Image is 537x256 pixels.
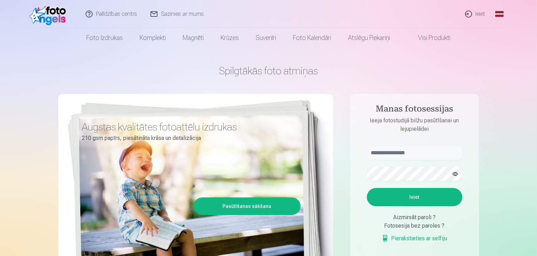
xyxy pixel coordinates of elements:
[360,104,469,116] h4: Manas fotosessijas
[367,213,462,222] div: Aizmirsāt paroli ?
[82,121,295,133] h3: Augstas kvalitātes fotoattēlu izdrukas
[195,198,300,214] a: Pasūtīšanas sākšana
[360,116,469,133] p: Ieeja fotostudijā bilžu pasūtīšanai un lejupielādei
[248,28,285,48] a: Suvenīri
[382,234,448,243] a: Pierakstieties ar selfiju
[367,222,462,230] div: Fotosesija bez paroles ?
[58,65,479,77] h1: Spilgtākās foto atmiņas
[29,3,70,25] img: /fa1
[132,28,175,48] a: Komplekti
[175,28,213,48] a: Magnēti
[78,28,132,48] a: Foto izdrukas
[213,28,248,48] a: Krūzes
[82,133,295,143] p: 210 gsm papīrs, piesātināta krāsa un detalizācija
[399,28,459,48] a: Visi produkti
[367,188,462,206] button: Ieiet
[285,28,340,48] a: Foto kalendāri
[340,28,399,48] a: Atslēgu piekariņi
